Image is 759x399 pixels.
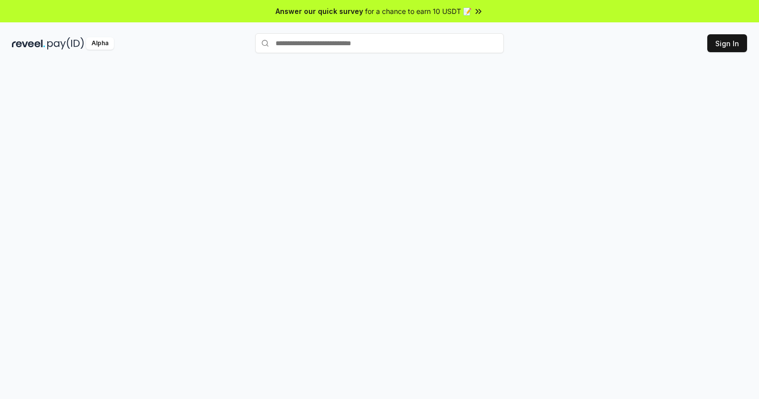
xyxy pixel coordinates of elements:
img: reveel_dark [12,37,45,50]
span: Answer our quick survey [276,6,363,16]
img: pay_id [47,37,84,50]
span: for a chance to earn 10 USDT 📝 [365,6,472,16]
button: Sign In [707,34,747,52]
div: Alpha [86,37,114,50]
